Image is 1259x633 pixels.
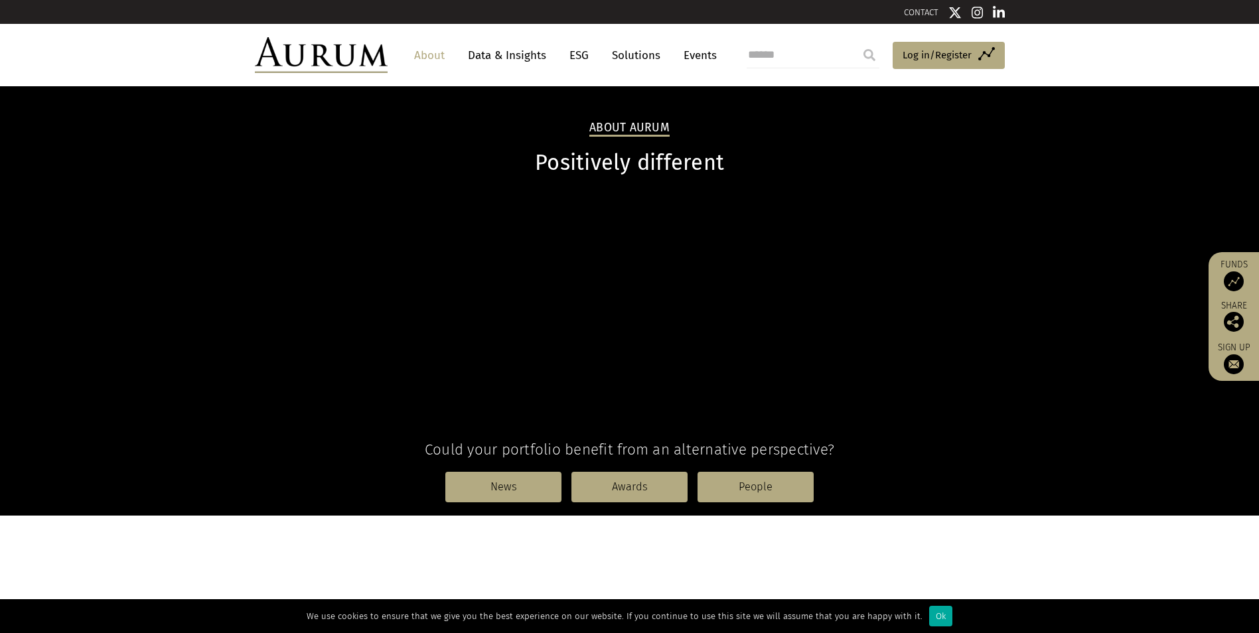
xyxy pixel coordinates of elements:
a: Solutions [605,43,667,68]
div: Share [1215,301,1252,332]
a: People [698,472,814,502]
img: Twitter icon [948,6,962,19]
a: Log in/Register [893,42,1005,70]
span: Log in/Register [903,47,972,63]
a: Data & Insights [461,43,553,68]
input: Submit [856,42,883,68]
img: Share this post [1224,312,1244,332]
h4: Could your portfolio benefit from an alternative perspective? [255,441,1005,458]
h2: About Aurum [589,121,670,137]
div: Ok [929,606,952,626]
a: About [407,43,451,68]
h1: Positively different [255,150,1005,176]
a: CONTACT [904,7,938,17]
img: Sign up to our newsletter [1224,354,1244,374]
a: ESG [563,43,595,68]
a: Funds [1215,259,1252,291]
img: Aurum [255,37,388,73]
a: Sign up [1215,342,1252,374]
a: Awards [571,472,688,502]
a: News [445,472,561,502]
a: Events [677,43,717,68]
img: Access Funds [1224,271,1244,291]
img: Instagram icon [972,6,984,19]
img: Linkedin icon [993,6,1005,19]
